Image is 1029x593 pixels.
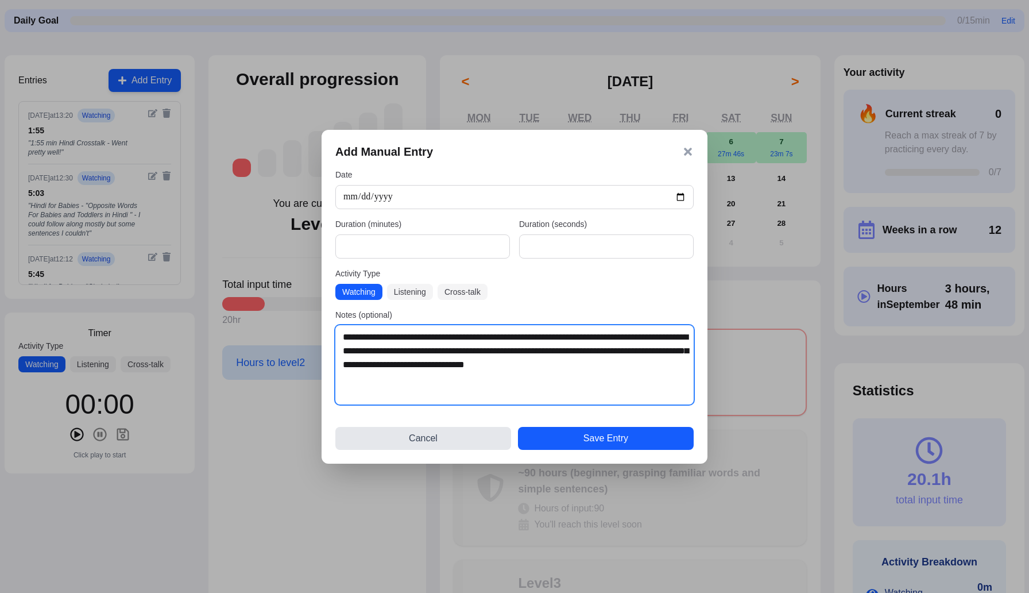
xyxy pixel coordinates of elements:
button: Listening [387,284,433,300]
h3: Add Manual Entry [335,144,433,160]
button: Cross-talk [438,284,488,300]
label: Notes (optional) [335,309,694,321]
label: Date [335,169,694,180]
label: Activity Type [335,268,694,279]
button: Cancel [335,427,511,450]
label: Duration (minutes) [335,218,510,230]
label: Duration (seconds) [519,218,694,230]
button: Watching [335,284,382,300]
button: Save Entry [518,427,694,450]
